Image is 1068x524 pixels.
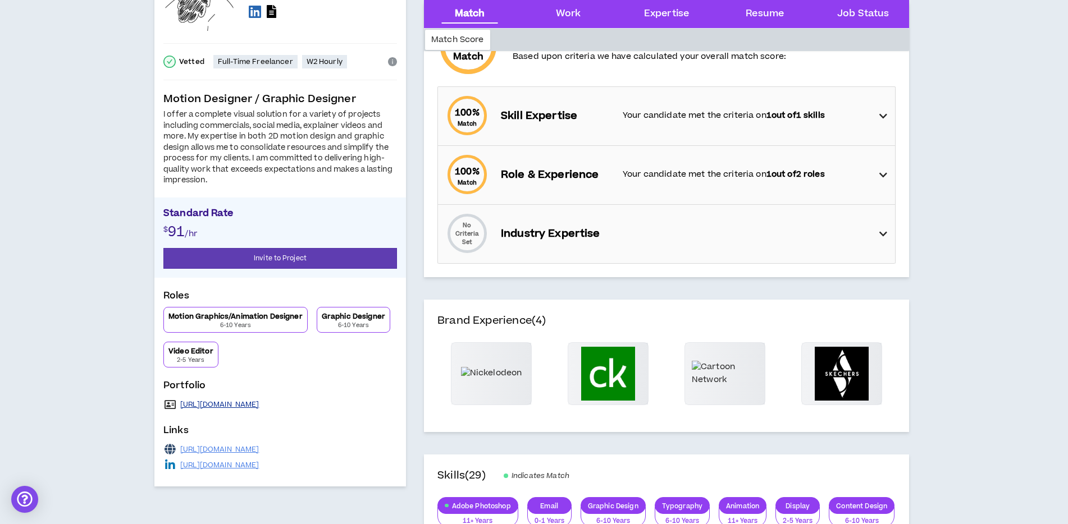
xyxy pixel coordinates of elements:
small: Match [458,119,477,128]
div: Open Intercom Messenger [11,486,38,513]
strong: 1 out of 1 skills [766,109,825,121]
div: Match Score [425,30,490,50]
div: No Criteria SetIndustry Expertise [438,205,895,263]
p: Links [163,424,397,442]
p: Based upon criteria we have calculated your overall match score: [513,51,786,62]
p: Role & Experience [501,167,611,183]
h4: Skills (29) [437,468,486,484]
p: W2 Hourly [307,57,343,66]
a: [URL][DOMAIN_NAME] [180,461,259,470]
p: Roles [163,289,397,307]
div: I offer a complete visual solution for a variety of projects including commercials, social media,... [163,109,397,186]
span: /hr [185,228,197,240]
p: Your candidate met the criteria on [623,168,868,181]
span: $ [163,224,168,235]
p: Your candidate met the criteria on [623,109,868,122]
p: Graphic Designer [322,312,385,321]
p: Email [528,502,571,510]
div: Expertise [644,7,689,21]
span: 100 % [455,106,480,119]
div: Resume [746,7,784,21]
span: check-circle [163,56,176,68]
strong: 1 out of 2 roles [766,168,825,180]
img: Cartoon Network [692,361,758,386]
p: Motion Designer / Graphic Designer [163,91,397,107]
p: Motion Graphics/Animation Designer [168,312,303,321]
span: 91 [168,222,185,242]
button: Invite to Project [163,248,397,269]
p: 6-10 Years [220,321,251,330]
span: info-circle [388,57,397,66]
img: Credit Karma [581,347,635,401]
span: Indicates Match [512,471,569,480]
p: Content Design [829,502,894,510]
span: 100 % [455,165,480,178]
p: Vetted [179,57,204,66]
p: Industry Expertise [501,226,611,242]
div: 100%MatchSkill ExpertiseYour candidate met the criteria on1out of1 skills [438,87,895,145]
div: 100%MatchRole & ExperienceYour candidate met the criteria on1out of2 roles [438,146,895,204]
p: Display [776,502,819,510]
img: SKECHERS USA [815,347,869,401]
p: Video Editor [168,347,213,356]
p: Typography [655,502,709,510]
a: [URL][DOMAIN_NAME] [180,400,259,409]
small: Match [458,178,477,187]
div: Match [455,7,485,21]
p: Graphic Design [581,502,645,510]
h4: Brand Experience (4) [437,313,896,342]
a: [URL][DOMAIN_NAME] [180,445,259,454]
p: No Criteria Set [445,221,490,246]
p: 6-10 Years [338,321,369,330]
p: Skill Expertise [501,108,611,124]
p: Full-Time Freelancer [218,57,293,66]
p: Adobe Photoshop [438,502,518,510]
p: Standard Rate [163,206,397,223]
small: Match [453,50,483,63]
p: 2-5 Years [177,356,204,365]
p: Portfolio [163,379,397,397]
img: Nickelodeon [461,367,522,379]
div: Work [556,7,581,21]
div: Job Status [837,7,889,21]
p: Animation [719,502,766,510]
